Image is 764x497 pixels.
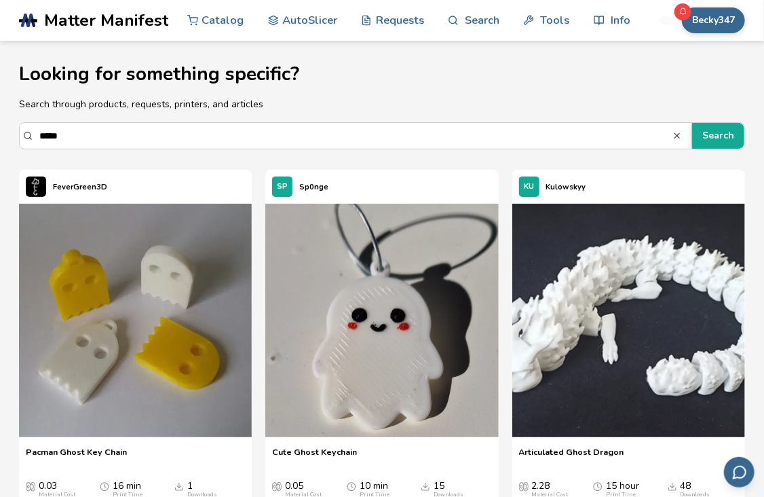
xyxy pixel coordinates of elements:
span: Average Cost [272,481,282,492]
button: Becky347 [682,7,745,33]
span: Average Cost [519,481,529,492]
p: Kulowskyy [546,180,586,194]
button: Send feedback via email [724,457,755,487]
span: SP [277,183,288,191]
a: Cute Ghost Keychain [272,447,357,467]
span: Downloads [668,481,677,492]
span: Average Print Time [100,481,109,492]
a: FeverGreen3D's profileFeverGreen3D [19,170,114,204]
span: Average Print Time [593,481,603,492]
a: Pacman Ghost Key Chain [26,447,127,467]
span: Matter Manifest [44,11,168,30]
span: KU [524,183,534,191]
span: Downloads [421,481,430,492]
p: Search through products, requests, printers, and articles [19,97,745,111]
h1: Looking for something specific? [19,64,745,85]
p: FeverGreen3D [53,180,107,194]
img: FeverGreen3D's profile [26,177,46,197]
p: Sp0nge [299,180,328,194]
span: Average Print Time [347,481,356,492]
a: Articulated Ghost Dragon [519,447,624,467]
input: Search [39,124,672,148]
span: Downloads [174,481,184,492]
span: Average Cost [26,481,35,492]
button: Search [692,123,744,149]
button: Search [672,131,685,141]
